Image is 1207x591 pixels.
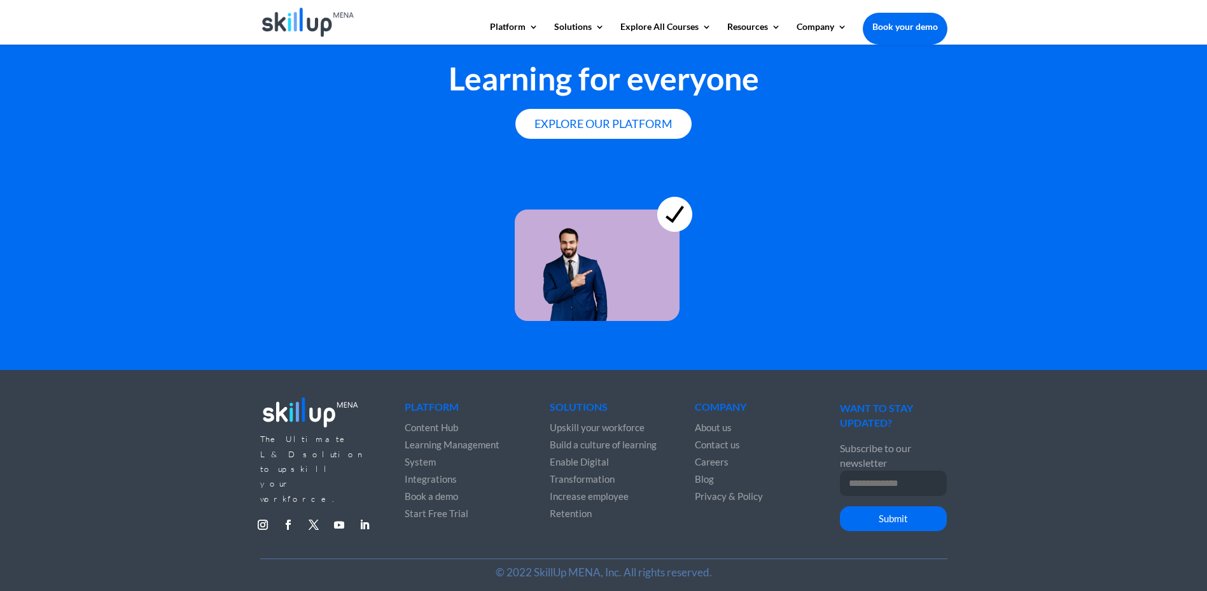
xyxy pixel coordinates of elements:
[405,508,468,519] a: Start Free Trial
[405,490,458,502] a: Book a demo
[550,402,657,418] h4: Solutions
[797,22,847,44] a: Company
[253,515,273,535] a: Follow on Instagram
[695,402,802,418] h4: Company
[727,22,781,44] a: Resources
[840,402,913,429] span: WANT TO STAY UPDATED?
[260,434,365,504] span: The Ultimate L&D solution to upskill your workforce.
[1143,530,1207,591] iframe: Chat Widget
[515,172,692,321] img: learning for everyone 4 - skillup
[863,13,947,41] a: Book your demo
[405,422,458,433] a: Content Hub
[550,456,615,485] a: Enable Digital Transformation
[354,515,375,535] a: Follow on LinkedIn
[550,490,629,519] a: Increase employee Retention
[550,439,657,450] a: Build a culture of learning
[260,393,361,431] img: footer_logo
[405,402,512,418] h4: Platform
[405,439,499,467] a: Learning Management System
[840,441,947,471] p: Subscribe to our newsletter
[554,22,604,44] a: Solutions
[329,515,349,535] a: Follow on Youtube
[620,22,711,44] a: Explore All Courses
[550,422,645,433] a: Upskill your workforce
[695,456,729,467] a: Careers
[262,8,354,37] img: Skillup Mena
[879,513,908,524] span: Submit
[695,422,732,433] a: About us
[260,62,947,101] h2: Learning for everyone
[490,22,538,44] a: Platform
[695,490,763,502] a: Privacy & Policy
[840,506,947,532] button: Submit
[260,565,947,580] p: © 2022 SkillUp MENA, Inc. All rights reserved.
[515,109,692,139] a: Explore our platform
[303,515,324,535] a: Follow on X
[695,473,714,485] a: Blog
[695,439,740,450] a: Contact us
[405,473,457,485] a: Integrations
[278,515,298,535] a: Follow on Facebook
